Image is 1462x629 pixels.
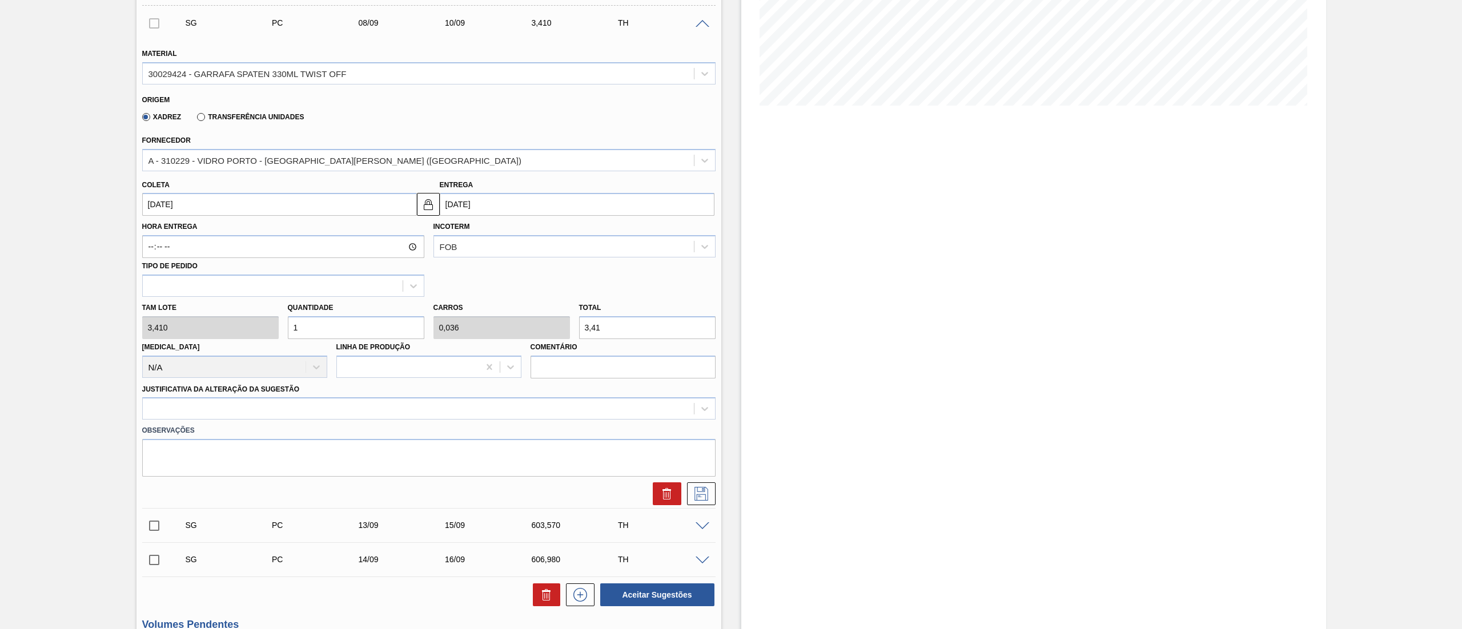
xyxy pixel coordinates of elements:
label: Carros [433,304,463,312]
div: Excluir Sugestão [647,482,681,505]
input: dd/mm/yyyy [142,193,417,216]
button: locked [417,193,440,216]
div: 13/09/2025 [355,521,454,530]
div: 15/09/2025 [442,521,541,530]
div: 603,570 [528,521,627,530]
label: Xadrez [142,113,182,121]
label: Fornecedor [142,136,191,144]
img: locked [421,197,435,211]
label: Incoterm [433,223,470,231]
input: dd/mm/yyyy [440,193,714,216]
div: Excluir Sugestões [527,583,560,606]
div: Aceitar Sugestões [595,582,716,607]
label: Entrega [440,181,473,189]
label: Quantidade [288,304,334,312]
label: Material [142,50,177,58]
label: Linha de Produção [336,343,411,351]
div: TH [615,521,714,530]
div: A - 310229 - VIDRO PORTO - [GEOGRAPHIC_DATA][PERSON_NAME] ([GEOGRAPHIC_DATA]) [148,155,521,165]
label: Transferência Unidades [197,113,304,121]
label: Tam lote [142,300,279,316]
label: Total [579,304,601,312]
div: FOB [440,242,457,252]
div: 10/09/2025 [442,18,541,27]
div: Pedido de Compra [269,555,368,564]
div: TH [615,18,714,27]
label: Observações [142,422,716,439]
div: 14/09/2025 [355,555,454,564]
label: Tipo de pedido [142,262,198,270]
div: Sugestão Criada [183,521,282,530]
div: TH [615,555,714,564]
label: Origem [142,96,170,104]
div: 16/09/2025 [442,555,541,564]
button: Aceitar Sugestões [600,583,714,606]
div: 08/09/2025 [355,18,454,27]
div: 606,980 [528,555,627,564]
div: Nova sugestão [560,583,595,606]
label: Comentário [531,339,716,356]
div: Pedido de Compra [269,521,368,530]
label: [MEDICAL_DATA] [142,343,200,351]
div: Pedido de Compra [269,18,368,27]
label: Hora Entrega [142,219,424,235]
div: Sugestão Criada [183,555,282,564]
div: Salvar Sugestão [681,482,716,505]
div: 30029424 - GARRAFA SPATEN 330ML TWIST OFF [148,68,347,78]
label: Justificativa da Alteração da Sugestão [142,385,300,393]
div: 3,410 [528,18,627,27]
label: Coleta [142,181,170,189]
div: Sugestão Criada [183,18,282,27]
